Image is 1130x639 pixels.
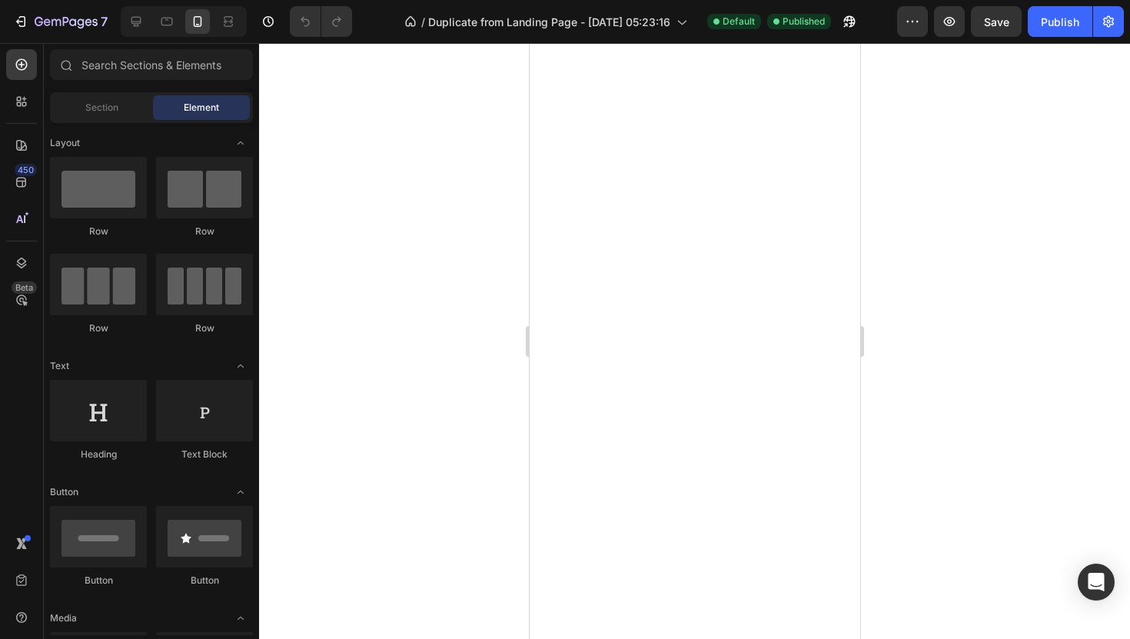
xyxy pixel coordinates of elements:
[290,6,352,37] div: Undo/Redo
[1078,564,1115,601] div: Open Intercom Messenger
[85,101,118,115] span: Section
[101,12,108,31] p: 7
[228,354,253,378] span: Toggle open
[228,480,253,504] span: Toggle open
[50,321,147,335] div: Row
[421,14,425,30] span: /
[971,6,1022,37] button: Save
[228,131,253,155] span: Toggle open
[723,15,755,28] span: Default
[156,574,253,587] div: Button
[15,164,37,176] div: 450
[50,225,147,238] div: Row
[428,14,670,30] span: Duplicate from Landing Page - [DATE] 05:23:16
[50,359,69,373] span: Text
[12,281,37,294] div: Beta
[50,136,80,150] span: Layout
[6,6,115,37] button: 7
[184,101,219,115] span: Element
[50,611,77,625] span: Media
[156,448,253,461] div: Text Block
[530,43,860,639] iframe: Design area
[156,225,253,238] div: Row
[228,606,253,631] span: Toggle open
[50,485,78,499] span: Button
[50,448,147,461] div: Heading
[783,15,825,28] span: Published
[1028,6,1092,37] button: Publish
[1041,14,1079,30] div: Publish
[156,321,253,335] div: Row
[50,49,253,80] input: Search Sections & Elements
[50,574,147,587] div: Button
[984,15,1009,28] span: Save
